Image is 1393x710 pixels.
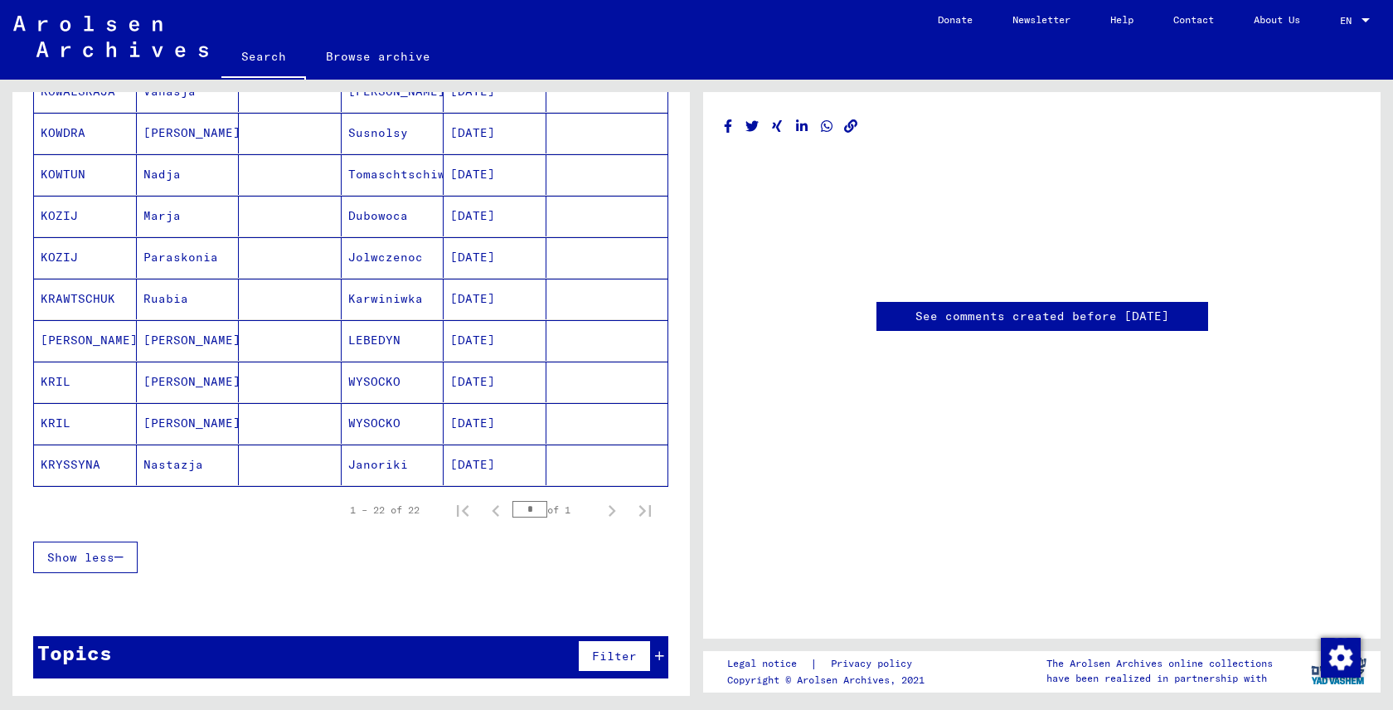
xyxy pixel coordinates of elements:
[444,196,546,236] mat-cell: [DATE]
[342,320,444,361] mat-cell: LEBEDYN
[444,113,546,153] mat-cell: [DATE]
[37,638,112,668] div: Topics
[818,655,932,673] a: Privacy policy
[34,154,137,195] mat-cell: KOWTUN
[592,649,637,664] span: Filter
[1340,15,1358,27] span: EN
[1046,656,1273,671] p: The Arolsen Archives online collections
[769,116,786,137] button: Share on Xing
[33,542,138,573] button: Show less
[34,445,137,485] mat-cell: KRYSSYNA
[137,362,240,402] mat-cell: [PERSON_NAME]
[727,655,932,673] div: |
[137,154,240,195] mat-cell: Nadja
[444,445,546,485] mat-cell: [DATE]
[727,673,932,688] p: Copyright © Arolsen Archives, 2021
[34,320,137,361] mat-cell: [PERSON_NAME]
[34,362,137,402] mat-cell: KRIL
[342,154,444,195] mat-cell: Tomaschtschiwka
[794,116,811,137] button: Share on LinkedIn
[720,116,737,137] button: Share on Facebook
[306,36,450,76] a: Browse archive
[512,502,595,518] div: of 1
[342,196,444,236] mat-cell: Dubowoca
[137,237,240,278] mat-cell: Paraskonia
[915,308,1169,325] a: See comments created before [DATE]
[342,445,444,485] mat-cell: Janoriki
[34,196,137,236] mat-cell: KOZIJ
[1046,671,1273,686] p: have been realized in partnership with
[744,116,761,137] button: Share on Twitter
[34,113,137,153] mat-cell: KOWDRA
[137,196,240,236] mat-cell: Marja
[342,237,444,278] mat-cell: Jolwczenoc
[578,640,651,672] button: Filter
[342,362,444,402] mat-cell: WYSOCKO
[221,36,306,80] a: Search
[479,494,512,527] button: Previous page
[595,494,629,527] button: Next page
[444,362,546,402] mat-cell: [DATE]
[137,320,240,361] mat-cell: [PERSON_NAME]
[818,116,836,137] button: Share on WhatsApp
[34,279,137,319] mat-cell: KRAWTSCHUK
[842,116,860,137] button: Copy link
[342,403,444,444] mat-cell: WYSOCKO
[727,655,810,673] a: Legal notice
[629,494,662,527] button: Last page
[47,550,114,565] span: Show less
[34,403,137,444] mat-cell: KRIL
[137,403,240,444] mat-cell: [PERSON_NAME]
[34,237,137,278] mat-cell: KOZIJ
[350,503,420,518] div: 1 – 22 of 22
[444,237,546,278] mat-cell: [DATE]
[342,279,444,319] mat-cell: Karwiniwka
[1308,650,1370,692] img: yv_logo.png
[1321,638,1361,678] img: Change consent
[444,154,546,195] mat-cell: [DATE]
[342,113,444,153] mat-cell: Susnolsy
[444,403,546,444] mat-cell: [DATE]
[444,279,546,319] mat-cell: [DATE]
[446,494,479,527] button: First page
[444,320,546,361] mat-cell: [DATE]
[137,279,240,319] mat-cell: Ruabia
[137,445,240,485] mat-cell: Nastazja
[13,16,208,57] img: Arolsen_neg.svg
[137,113,240,153] mat-cell: [PERSON_NAME]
